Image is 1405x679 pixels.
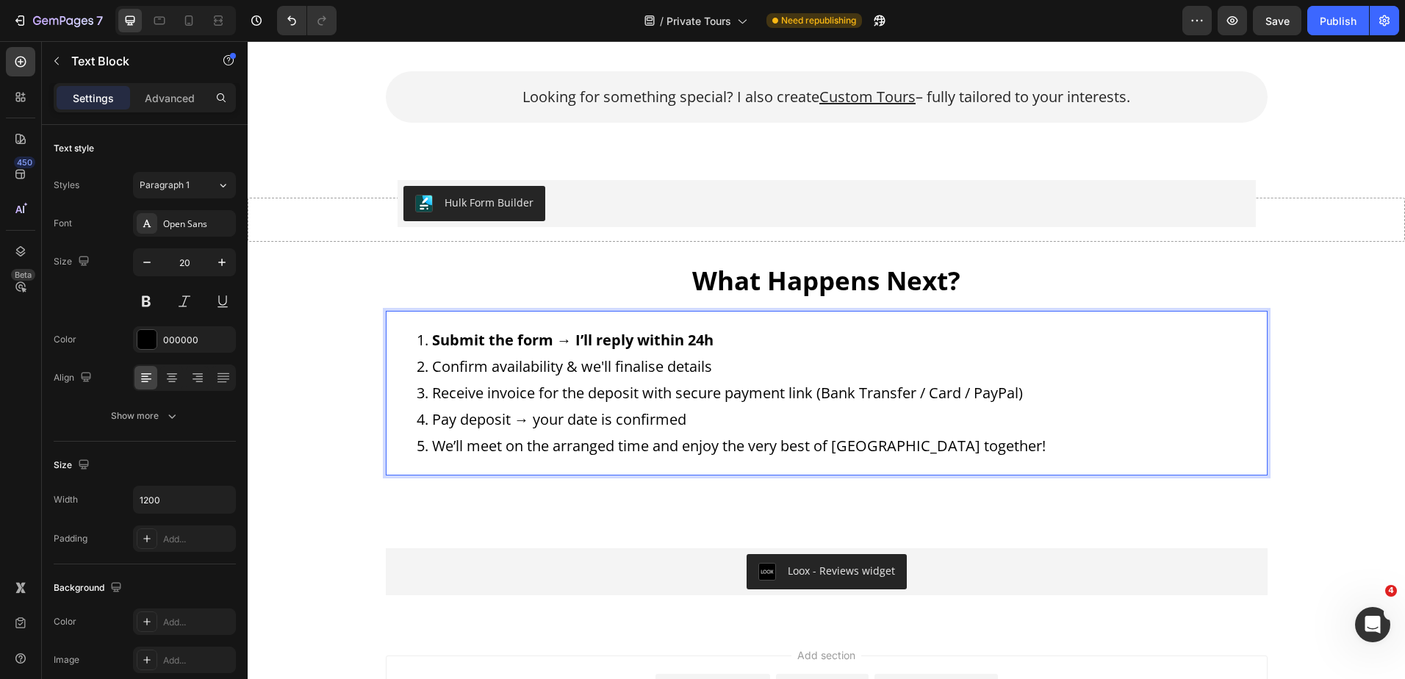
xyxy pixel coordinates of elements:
div: Undo/Redo [277,6,337,35]
button: Save [1253,6,1301,35]
div: Text style [54,142,94,155]
div: Width [54,493,78,506]
div: Color [54,615,76,628]
div: Add... [163,654,232,667]
div: Publish [1320,13,1357,29]
span: Private Tours [666,13,731,29]
iframe: Design area [248,41,1405,679]
span: / [660,13,664,29]
span: Save [1265,15,1290,27]
li: We’ll meet on the arranged time and enjoy the very best of [GEOGRAPHIC_DATA] together! [169,392,1018,418]
p: Advanced [145,90,195,106]
span: 4 [1385,585,1397,597]
img: loox.png [511,522,528,539]
div: Padding [54,532,87,545]
button: Hulk Form Builder [156,145,298,180]
span: Add section [544,606,614,622]
span: Need republishing [781,14,856,27]
div: Image [54,653,79,667]
div: 450 [14,157,35,168]
p: Settings [73,90,114,106]
input: Auto [134,486,235,513]
div: Background [54,578,125,598]
div: Open Sans [163,218,232,231]
div: Show more [111,409,179,423]
li: Receive invoice for the deposit with secure payment link (Bank Transfer / Card / PayPal) [169,339,1018,365]
div: Align [54,368,95,388]
iframe: Intercom live chat [1355,607,1390,642]
div: Hulk Form Builder [197,154,286,169]
div: Loox - Reviews widget [540,522,647,537]
li: Pay deposit → your date is confirmed [169,365,1018,392]
div: Size [54,456,93,475]
button: Show more [54,403,236,429]
div: Styles [54,179,79,192]
button: 7 [6,6,109,35]
div: Color [54,333,76,346]
div: Rich Text Editor. Editing area: main [138,270,1020,434]
li: Confirm availability & we'll finalise details [169,312,1018,339]
div: Add... [163,616,232,629]
p: Text Block [71,52,196,70]
div: Size [54,252,93,272]
strong: Submit the form → I’ll reply within 24h [184,289,466,309]
p: 7 [96,12,103,29]
span: Paragraph 1 [140,179,190,192]
button: Loox - Reviews widget [499,513,659,548]
div: Add... [163,533,232,546]
button: Publish [1307,6,1369,35]
strong: What Happens Next? [445,222,713,256]
div: Font [54,217,72,230]
div: Beta [11,269,35,281]
img: CPLUib3Tpv0CEAE=.png [168,154,185,171]
div: 000000 [163,334,232,347]
a: Custom Tours [572,46,668,65]
button: Paragraph 1 [133,172,236,198]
